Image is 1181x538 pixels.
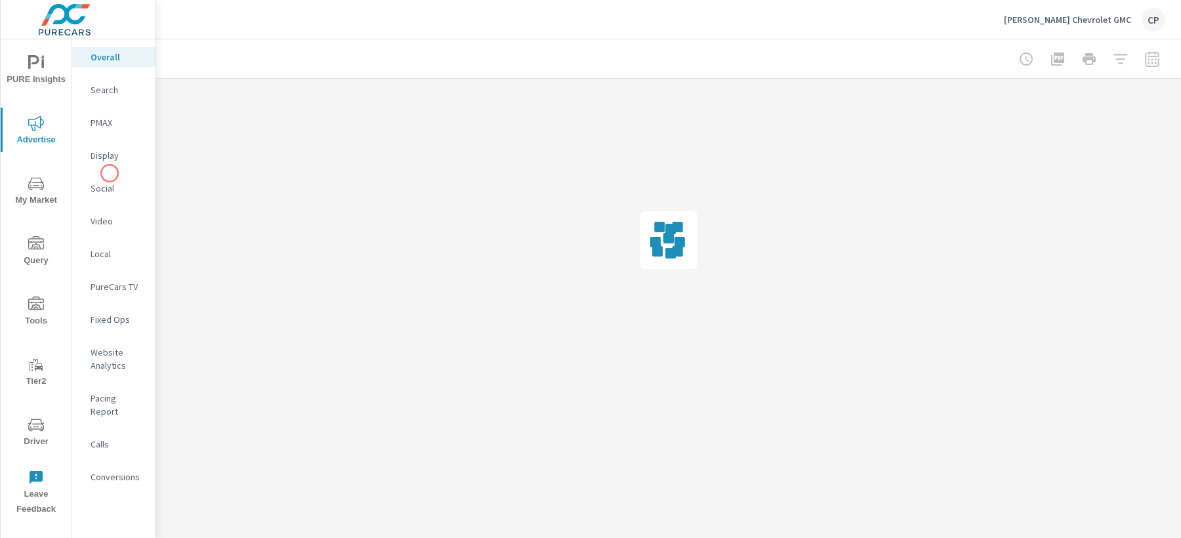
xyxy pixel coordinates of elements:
[72,342,155,375] div: Website Analytics
[91,470,145,484] p: Conversions
[91,215,145,228] p: Video
[1004,14,1131,26] p: [PERSON_NAME] Chevrolet GMC
[91,116,145,129] p: PMAX
[1142,8,1165,31] div: CP
[72,244,155,264] div: Local
[72,113,155,133] div: PMAX
[91,313,145,326] p: Fixed Ops
[91,247,145,260] p: Local
[91,392,145,418] p: Pacing Report
[72,434,155,454] div: Calls
[72,178,155,198] div: Social
[5,115,68,148] span: Advertise
[5,297,68,329] span: Tools
[5,55,68,87] span: PURE Insights
[91,438,145,451] p: Calls
[72,388,155,421] div: Pacing Report
[91,346,145,372] p: Website Analytics
[72,310,155,329] div: Fixed Ops
[72,211,155,231] div: Video
[91,51,145,64] p: Overall
[91,182,145,195] p: Social
[72,47,155,67] div: Overall
[91,83,145,96] p: Search
[5,176,68,208] span: My Market
[5,236,68,268] span: Query
[5,357,68,389] span: Tier2
[91,149,145,162] p: Display
[91,280,145,293] p: PureCars TV
[72,146,155,165] div: Display
[1,39,72,522] div: nav menu
[5,470,68,517] span: Leave Feedback
[5,417,68,449] span: Driver
[72,277,155,297] div: PureCars TV
[72,80,155,100] div: Search
[72,467,155,487] div: Conversions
